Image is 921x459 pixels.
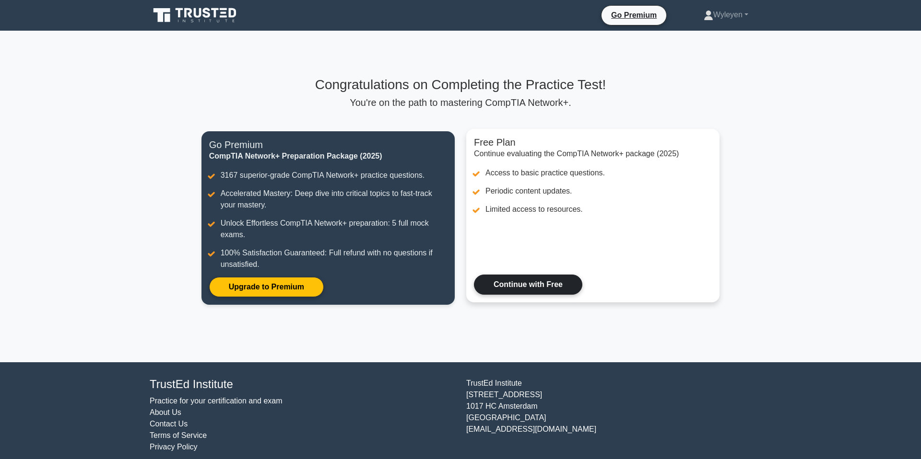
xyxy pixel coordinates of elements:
h3: Congratulations on Completing the Practice Test! [201,77,720,93]
a: Privacy Policy [150,443,198,451]
a: Wyleyen [681,5,771,24]
a: Go Premium [605,9,662,21]
div: TrustEd Institute [STREET_ADDRESS] 1017 HC Amsterdam [GEOGRAPHIC_DATA] [EMAIL_ADDRESS][DOMAIN_NAME] [460,378,777,453]
h4: TrustEd Institute [150,378,455,391]
p: You're on the path to mastering CompTIA Network+. [201,97,720,108]
a: Terms of Service [150,431,207,439]
a: Upgrade to Premium [209,277,324,297]
a: Contact Us [150,420,188,428]
a: Practice for your certification and exam [150,397,283,405]
a: About Us [150,408,181,416]
a: Continue with Free [474,275,582,295]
